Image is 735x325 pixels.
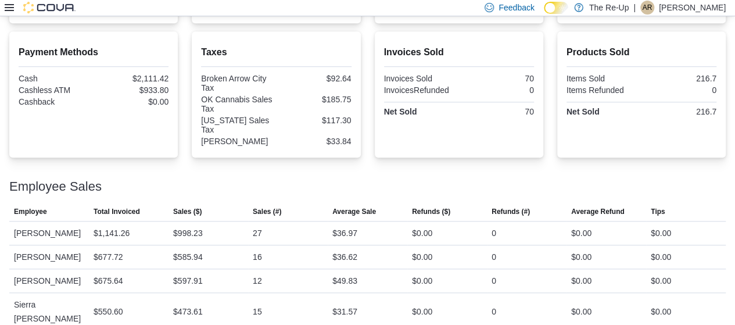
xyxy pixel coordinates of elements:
span: Refunds ($) [412,207,450,216]
div: $92.64 [278,74,351,83]
div: OK Cannabis Sales Tax [201,95,274,113]
div: $0.00 [412,305,432,319]
div: $0.00 [651,305,671,319]
span: Refunds (#) [492,207,530,216]
div: Cashless ATM [19,85,91,95]
div: $675.64 [94,274,123,288]
div: $31.57 [332,305,357,319]
div: Items Sold [567,74,639,83]
div: 216.7 [644,107,716,116]
div: 0 [492,305,496,319]
div: 216.7 [644,74,716,83]
strong: Net Sold [384,107,417,116]
div: 0 [461,85,534,95]
div: $0.00 [651,274,671,288]
span: Employee [14,207,47,216]
span: AR [643,1,652,15]
h2: Payment Methods [19,45,168,59]
div: $0.00 [571,274,591,288]
div: $0.00 [412,226,432,240]
strong: Net Sold [567,107,600,116]
div: Aaron Remington [640,1,654,15]
div: $550.60 [94,305,123,319]
div: InvoicesRefunded [384,85,457,95]
div: 0 [492,250,496,264]
h2: Invoices Sold [384,45,534,59]
h2: Taxes [201,45,351,59]
div: $117.30 [278,116,351,125]
div: 16 [253,250,262,264]
div: $0.00 [571,226,591,240]
p: | [633,1,636,15]
div: 27 [253,226,262,240]
div: $33.84 [278,137,351,146]
div: $0.00 [571,305,591,319]
h3: Employee Sales [9,180,102,194]
span: Tips [651,207,665,216]
div: $677.72 [94,250,123,264]
span: Total Invoiced [94,207,140,216]
div: $36.62 [332,250,357,264]
div: 70 [461,74,534,83]
div: [PERSON_NAME] [9,222,89,245]
div: $185.75 [278,95,351,104]
span: Average Refund [571,207,625,216]
div: 70 [461,107,534,116]
div: Invoices Sold [384,74,457,83]
div: $36.97 [332,226,357,240]
div: Broken Arrow City Tax [201,74,274,92]
p: [PERSON_NAME] [659,1,726,15]
div: 0 [644,85,716,95]
div: [US_STATE] Sales Tax [201,116,274,134]
h2: Products Sold [567,45,716,59]
span: Feedback [499,2,534,13]
div: $0.00 [96,97,168,106]
span: Average Sale [332,207,376,216]
img: Cova [23,2,76,13]
span: Sales (#) [253,207,281,216]
div: 12 [253,274,262,288]
div: $0.00 [412,250,432,264]
div: $1,141.26 [94,226,130,240]
div: 0 [492,226,496,240]
div: $473.61 [173,305,203,319]
span: Sales ($) [173,207,202,216]
div: $933.80 [96,85,168,95]
div: Cashback [19,97,91,106]
div: Items Refunded [567,85,639,95]
p: The Re-Up [589,1,629,15]
div: 0 [492,274,496,288]
div: 15 [253,305,262,319]
div: [PERSON_NAME] [201,137,274,146]
div: $0.00 [651,226,671,240]
div: $0.00 [651,250,671,264]
div: $597.91 [173,274,203,288]
div: $0.00 [571,250,591,264]
div: $998.23 [173,226,203,240]
div: $585.94 [173,250,203,264]
div: [PERSON_NAME] [9,245,89,269]
div: $49.83 [332,274,357,288]
div: $0.00 [412,274,432,288]
div: [PERSON_NAME] [9,269,89,292]
div: $2,111.42 [96,74,168,83]
div: Cash [19,74,91,83]
input: Dark Mode [544,2,568,14]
